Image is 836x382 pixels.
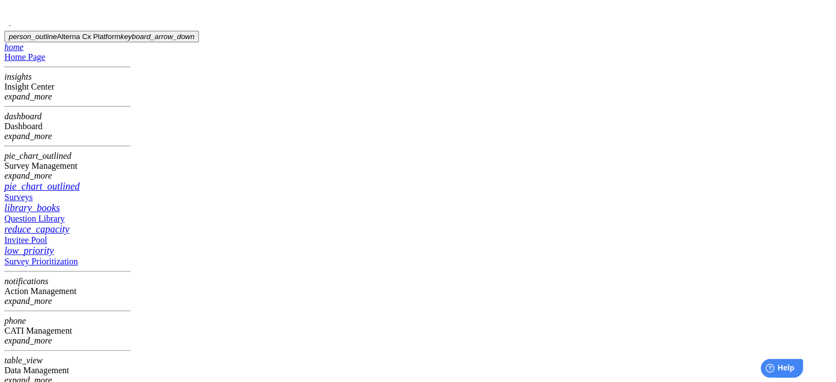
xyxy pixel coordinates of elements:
span: Alterna Cx Platform [57,32,120,41]
div: Action Management [4,286,131,296]
div: Insight Center [4,82,131,92]
a: Question Library [4,202,131,224]
i: pie_chart_outlined [4,181,80,192]
div: Survey Management [4,161,131,171]
i: pie_chart_outlined [4,151,71,160]
i: expand_more [4,92,52,101]
div: Question Library [4,214,131,224]
div: Surveys [4,192,131,202]
a: Home Page [4,42,131,62]
i: phone [4,316,26,325]
i: insights [4,72,32,81]
i: person_outline [9,32,57,41]
i: expand_more [4,171,52,180]
i: low_priority [4,245,54,256]
i: table_view [4,356,42,365]
a: Invitee Pool [4,224,131,245]
i: dashboard [4,112,42,121]
div: CATI Management [4,326,131,336]
a: Survey Prioritization [4,245,131,267]
i: home [4,42,24,52]
a: Surveys [4,181,131,202]
i: reduce_capacity [4,224,69,235]
i: expand_more [4,296,52,306]
div: Data Management [4,366,131,375]
button: Alterna Cx Platform [4,31,199,42]
i: expand_more [4,131,52,141]
div: Dashboard [4,121,131,131]
div: Survey Prioritization [4,257,131,267]
i: library_books [4,202,60,213]
i: keyboard_arrow_down [120,32,195,41]
div: Home Page [4,52,131,62]
i: expand_more [4,336,52,345]
div: Invitee Pool [4,235,131,245]
i: notifications [4,276,48,286]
